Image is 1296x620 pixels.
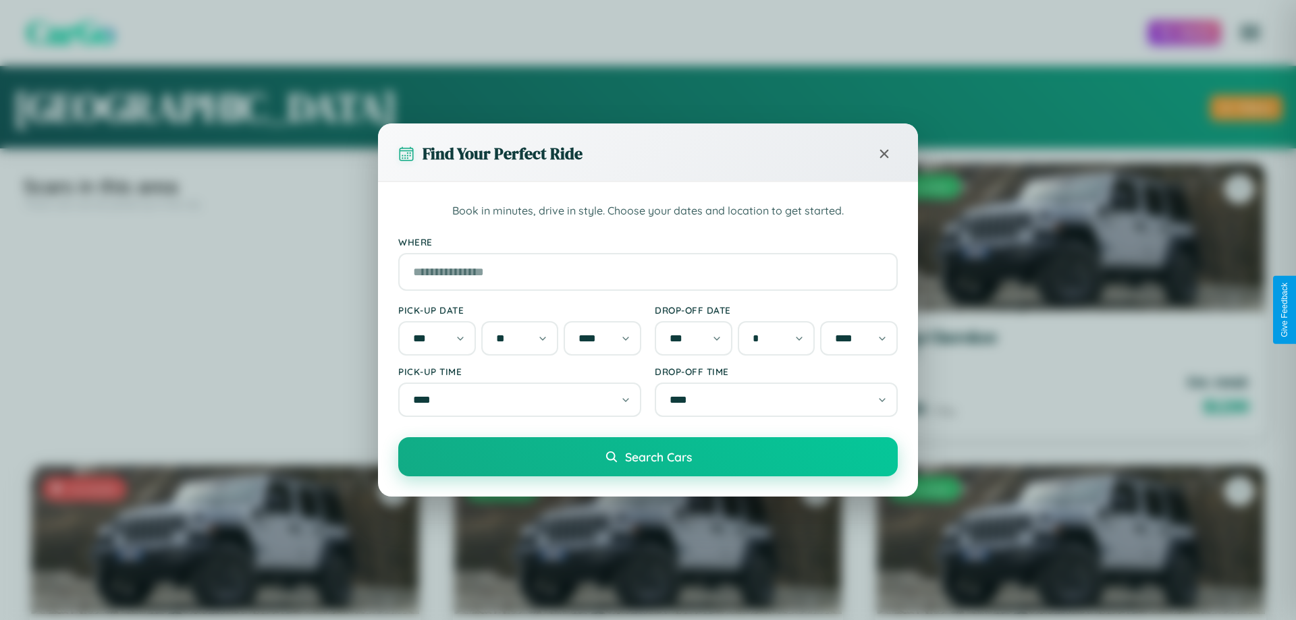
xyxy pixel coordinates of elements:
span: Search Cars [625,449,692,464]
label: Pick-up Time [398,366,641,377]
label: Pick-up Date [398,304,641,316]
p: Book in minutes, drive in style. Choose your dates and location to get started. [398,202,898,220]
label: Drop-off Date [655,304,898,316]
label: Drop-off Time [655,366,898,377]
label: Where [398,236,898,248]
button: Search Cars [398,437,898,476]
h3: Find Your Perfect Ride [423,142,583,165]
